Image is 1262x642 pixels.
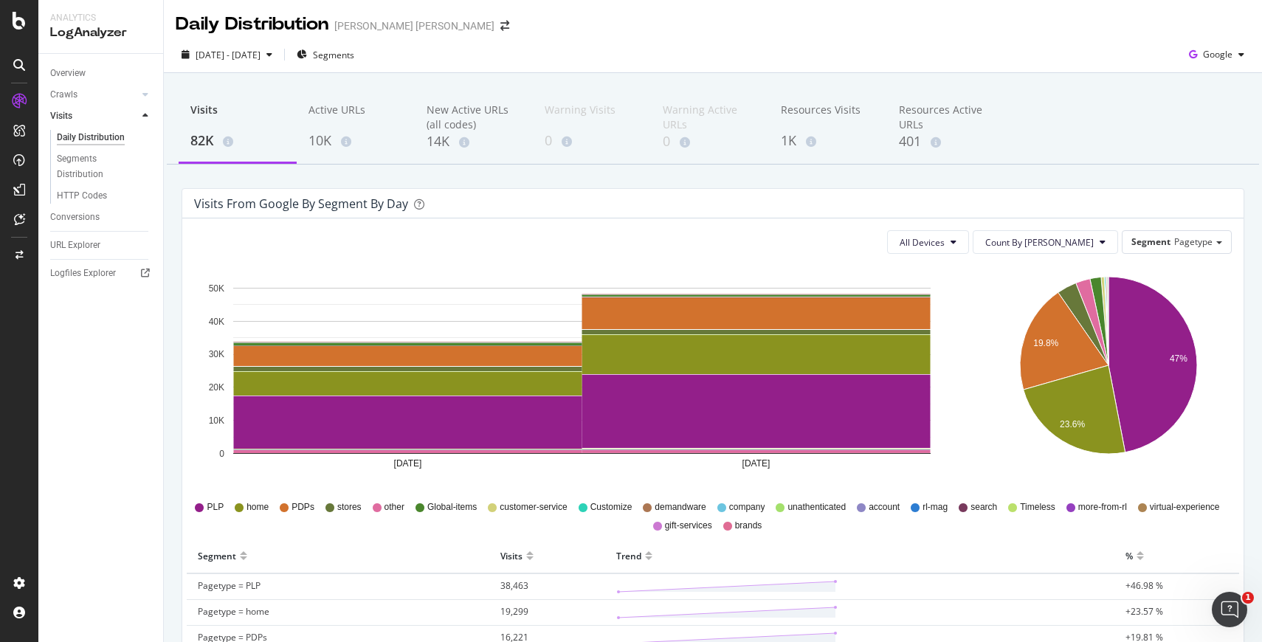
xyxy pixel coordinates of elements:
[50,12,151,24] div: Analytics
[50,66,86,81] div: Overview
[50,108,72,124] div: Visits
[1078,501,1127,514] span: more-from-rl
[308,103,403,131] div: Active URLs
[970,501,997,514] span: search
[869,501,900,514] span: account
[385,501,404,514] span: other
[899,132,993,151] div: 401
[219,449,224,459] text: 0
[209,350,224,360] text: 30K
[337,501,362,514] span: stores
[1203,48,1232,61] span: Google
[50,87,77,103] div: Crawls
[196,49,261,61] span: [DATE] - [DATE]
[900,236,945,249] span: All Devices
[198,544,236,567] div: Segment
[923,501,948,514] span: rl-mag
[1212,592,1247,627] iframe: Intercom live chat
[176,43,278,66] button: [DATE] - [DATE]
[1242,592,1254,604] span: 1
[735,520,762,532] span: brands
[57,130,153,145] a: Daily Distribution
[1033,338,1058,348] text: 19.8%
[1125,605,1163,618] span: +23.57 %
[742,458,770,469] text: [DATE]
[545,103,639,131] div: Warning Visits
[313,49,354,61] span: Segments
[665,520,712,532] span: gift-services
[500,579,528,592] span: 38,463
[292,501,314,514] span: PDPs
[394,458,422,469] text: [DATE]
[209,283,224,294] text: 50K
[590,501,632,514] span: Customize
[207,501,224,514] span: PLP
[57,151,139,182] div: Segments Distribution
[198,579,261,592] span: Pagetype = PLP
[973,230,1118,254] button: Count By [PERSON_NAME]
[50,66,153,81] a: Overview
[57,151,153,182] a: Segments Distribution
[190,131,285,151] div: 82K
[209,415,224,426] text: 10K
[500,501,567,514] span: customer-service
[57,188,107,204] div: HTTP Codes
[500,605,528,618] span: 19,299
[190,103,285,131] div: Visits
[787,501,846,514] span: unathenticated
[50,108,138,124] a: Visits
[176,12,328,37] div: Daily Distribution
[616,544,641,567] div: Trend
[50,210,100,225] div: Conversions
[57,130,125,145] div: Daily Distribution
[308,131,403,151] div: 10K
[50,238,100,253] div: URL Explorer
[50,24,151,41] div: LogAnalyzer
[50,87,138,103] a: Crawls
[427,103,521,132] div: New Active URLs (all codes)
[246,501,269,514] span: home
[194,196,408,211] div: Visits from google by Segment by Day
[209,317,224,327] text: 40K
[291,43,360,66] button: Segments
[1125,544,1133,567] div: %
[1125,579,1163,592] span: +46.98 %
[1183,43,1250,66] button: Google
[985,236,1094,249] span: Count By Day
[899,103,993,132] div: Resources Active URLs
[984,266,1232,487] svg: A chart.
[663,132,757,151] div: 0
[1174,235,1213,248] span: Pagetype
[545,131,639,151] div: 0
[50,266,153,281] a: Logfiles Explorer
[50,238,153,253] a: URL Explorer
[887,230,969,254] button: All Devices
[1169,353,1187,364] text: 47%
[1060,419,1085,429] text: 23.6%
[1150,501,1220,514] span: virtual-experience
[781,103,875,131] div: Resources Visits
[781,131,875,151] div: 1K
[1131,235,1170,248] span: Segment
[334,18,494,33] div: [PERSON_NAME] [PERSON_NAME]
[500,544,523,567] div: Visits
[50,266,116,281] div: Logfiles Explorer
[427,132,521,151] div: 14K
[663,103,757,132] div: Warning Active URLs
[194,266,969,487] svg: A chart.
[57,188,153,204] a: HTTP Codes
[729,501,765,514] span: company
[50,210,153,225] a: Conversions
[1020,501,1055,514] span: Timeless
[427,501,477,514] span: Global-items
[500,21,509,31] div: arrow-right-arrow-left
[198,605,269,618] span: Pagetype = home
[209,382,224,393] text: 20K
[655,501,706,514] span: demandware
